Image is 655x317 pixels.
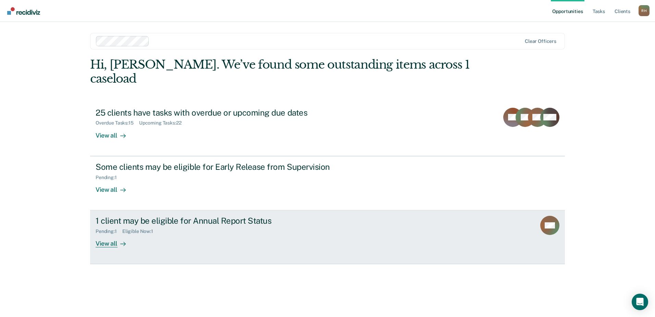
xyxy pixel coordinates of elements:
[96,180,134,193] div: View all
[90,102,565,156] a: 25 clients have tasks with overdue or upcoming due datesOverdue Tasks:15Upcoming Tasks:22View all
[525,38,556,44] div: Clear officers
[90,58,470,86] div: Hi, [PERSON_NAME]. We’ve found some outstanding items across 1 caseload
[96,126,134,139] div: View all
[139,120,187,126] div: Upcoming Tasks : 22
[90,210,565,264] a: 1 client may be eligible for Annual Report StatusPending:1Eligible Now:1View all
[96,120,139,126] div: Overdue Tasks : 15
[632,294,648,310] div: Open Intercom Messenger
[96,228,122,234] div: Pending : 1
[122,228,159,234] div: Eligible Now : 1
[96,216,336,226] div: 1 client may be eligible for Annual Report Status
[96,162,336,172] div: Some clients may be eligible for Early Release from Supervision
[639,5,650,16] div: R H
[90,156,565,210] a: Some clients may be eligible for Early Release from SupervisionPending:1View all
[7,7,40,15] img: Recidiviz
[96,234,134,248] div: View all
[639,5,650,16] button: Profile dropdown button
[96,108,336,118] div: 25 clients have tasks with overdue or upcoming due dates
[96,175,122,180] div: Pending : 1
